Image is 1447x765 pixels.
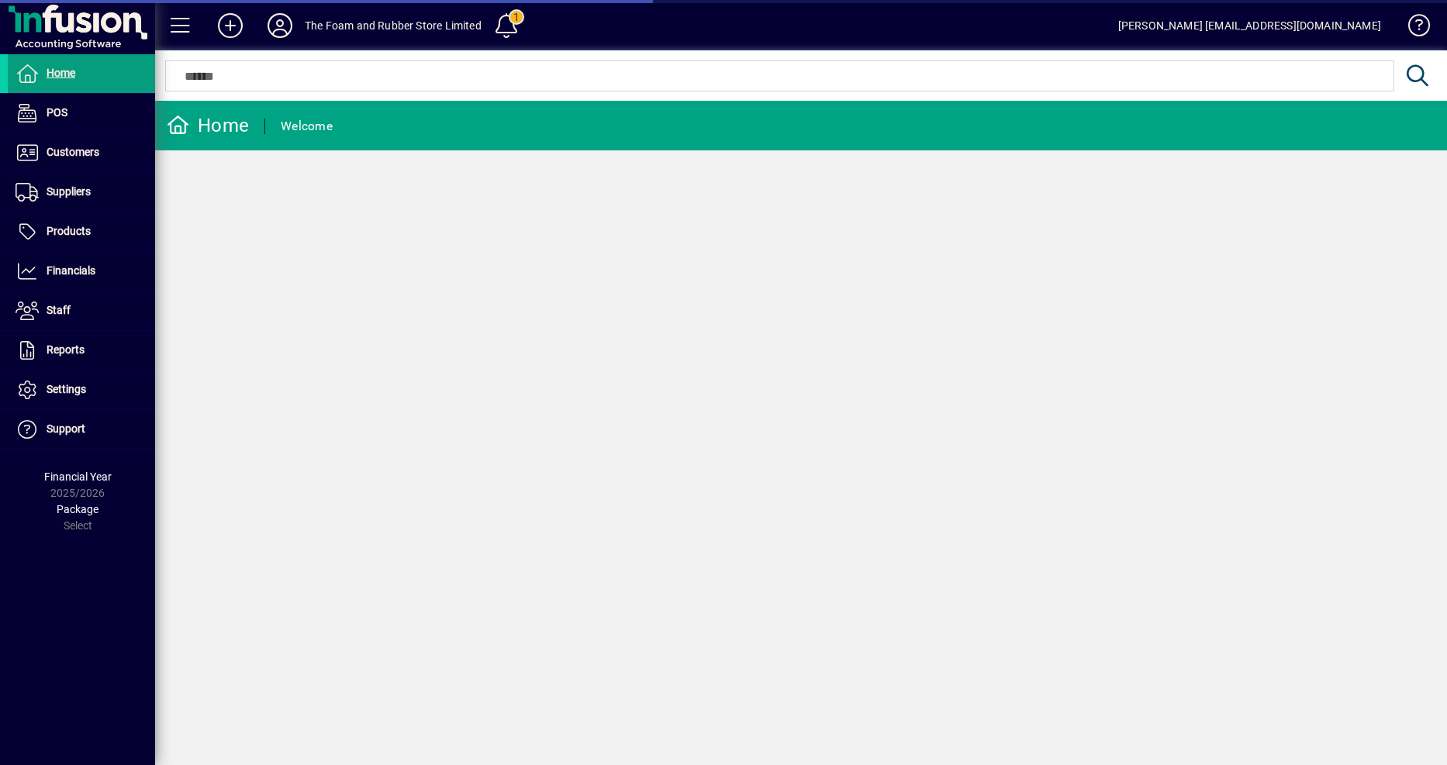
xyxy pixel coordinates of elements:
[47,67,75,79] span: Home
[8,133,155,172] a: Customers
[47,304,71,316] span: Staff
[57,503,98,515] span: Package
[1118,13,1381,38] div: [PERSON_NAME] [EMAIL_ADDRESS][DOMAIN_NAME]
[8,212,155,251] a: Products
[8,370,155,409] a: Settings
[8,331,155,370] a: Reports
[305,13,482,38] div: The Foam and Rubber Store Limited
[255,12,305,40] button: Profile
[8,94,155,133] a: POS
[8,410,155,449] a: Support
[47,225,91,237] span: Products
[47,264,95,277] span: Financials
[8,252,155,291] a: Financials
[47,422,85,435] span: Support
[167,113,249,138] div: Home
[8,291,155,330] a: Staff
[47,185,91,198] span: Suppliers
[47,146,99,158] span: Customers
[8,173,155,212] a: Suppliers
[205,12,255,40] button: Add
[47,343,85,356] span: Reports
[1397,3,1428,53] a: Knowledge Base
[281,114,333,139] div: Welcome
[47,106,67,119] span: POS
[47,383,86,395] span: Settings
[44,470,112,483] span: Financial Year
